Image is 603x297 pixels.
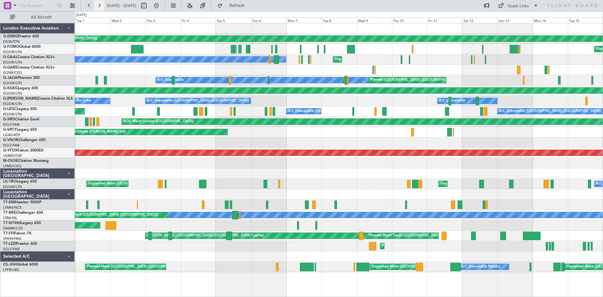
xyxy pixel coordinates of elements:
span: T7-BRE [3,211,16,215]
div: Sun 13 [497,17,533,23]
a: EGGW/LTN [3,50,22,54]
div: Quick Links [508,3,529,9]
a: LFMD/CEQ [3,164,21,168]
span: M-OUSE [3,159,18,163]
a: G-GAALCessna Citation XLS+ [3,55,55,59]
a: M-OUSECitation Mustang [3,159,49,163]
div: A/C Unavailable Malabo [461,262,500,272]
a: LFMN/NCE [3,205,22,210]
div: [PERSON_NAME] [GEOGRAPHIC_DATA] ([GEOGRAPHIC_DATA] Capital) [147,231,264,240]
div: Thu 3 [145,17,181,23]
div: A/C Unavailable [GEOGRAPHIC_DATA] ([GEOGRAPHIC_DATA]) [147,96,249,106]
a: T7-FFIFalcon 7X [3,232,31,235]
span: G-FOMO [3,45,19,49]
a: VHHH/HKG [3,236,22,241]
span: [DATE] - [DATE] [107,3,136,8]
span: Refresh [224,3,250,8]
a: EGGW/LTN [3,60,22,65]
span: G-GARE [3,66,18,69]
span: G-SIRS [3,118,15,121]
a: G-ENRGPraetor 600 [3,35,39,38]
a: DNMM/LOS [3,226,23,231]
div: Unplanned Maint [GEOGRAPHIC_DATA] ([GEOGRAPHIC_DATA]) [440,179,544,189]
div: Fri 11 [427,17,462,23]
div: Planned Maint Athens ([PERSON_NAME] Intl) [53,127,126,137]
div: Unplanned Maint [GEOGRAPHIC_DATA] ([GEOGRAPHIC_DATA]) [88,179,192,189]
span: G-KGKG [3,86,18,90]
div: No Crew [77,96,91,106]
a: G-[PERSON_NAME]Cessna Citation XLS [3,97,73,101]
a: G-YFOXFalcon 2000EX [3,149,44,152]
div: A/C Unavailable [GEOGRAPHIC_DATA] ([GEOGRAPHIC_DATA]) [499,107,601,116]
span: LX-TRO [3,180,17,184]
div: Fri 4 [181,17,216,23]
a: EGLF/FAB [3,143,19,148]
a: EGSS/STN [3,39,20,44]
a: G-VNORChallenger 650 [3,138,46,142]
span: G-VNOR [3,138,19,142]
a: LGAV/ATH [3,133,20,137]
div: A/C Unavailable [157,75,183,85]
span: G-LEGC [3,107,17,111]
a: EGGW/LTN [3,81,22,85]
a: G-SPCYLegacy 650 [3,128,37,132]
a: G-KGKGLegacy 600 [3,86,38,90]
a: T7-LZZIPraetor 600 [3,242,37,246]
div: Planned Maint [GEOGRAPHIC_DATA] ([GEOGRAPHIC_DATA]) [382,241,481,251]
div: Mon 14 [533,17,568,23]
a: T7-EMIHawker 900XP [3,201,41,204]
div: Mon 7 [286,17,322,23]
button: Quick Links [495,1,541,11]
span: T7-N1960 [3,221,21,225]
span: CS-JHH [3,263,17,267]
div: A/C Unavailable [GEOGRAPHIC_DATA] ([GEOGRAPHIC_DATA]) [288,107,390,116]
a: EGNR/CEG [3,70,22,75]
div: Tue 15 [568,17,603,23]
span: G-SPCY [3,128,17,132]
div: Thu 10 [392,17,427,23]
a: LX-TROLegacy 650 [3,180,37,184]
span: G-JAGA [3,76,18,80]
a: G-JAGAPhenom 300 [3,76,40,80]
a: T7-N1960Legacy 650 [3,221,41,225]
a: EGGW/LTN [3,91,22,96]
span: T7-EMI [3,201,15,204]
a: G-LEGCLegacy 600 [3,107,37,111]
span: G-[PERSON_NAME] [3,97,38,101]
a: EGLF/FAB [3,247,19,251]
div: Sat 12 [462,17,497,23]
a: UUMO/OSF [3,153,22,158]
div: Sat 5 [216,17,251,23]
a: EGLF/FAB [3,122,19,127]
button: Refresh [215,1,252,11]
span: G-YFOX [3,149,18,152]
a: CS-JHHGlobal 6000 [3,263,38,267]
span: T7-LZZI [3,242,16,246]
a: LFPB/LBG [3,267,19,272]
input: Trip Number [19,1,55,10]
a: T7-BREChallenger 604 [3,211,43,215]
div: Tue 1 [75,17,110,23]
a: EGGW/LTN [3,112,22,117]
a: G-FOMOGlobal 6000 [3,45,41,49]
div: Planned Maint [GEOGRAPHIC_DATA] ([GEOGRAPHIC_DATA]) [59,210,158,220]
a: LTBA/ISL [3,216,17,220]
div: Unplanned Maint [GEOGRAPHIC_DATA] ([GEOGRAPHIC_DATA]) [372,262,475,272]
div: A/C Unavailable [439,96,465,106]
span: T7-FFI [3,232,14,235]
span: G-GAAL [3,55,18,59]
div: [DATE] [76,13,87,18]
div: AOG Maint London ([GEOGRAPHIC_DATA]) [123,117,194,126]
a: EGGW/LTN [3,102,22,106]
div: Unplanned Maint [GEOGRAPHIC_DATA] ([GEOGRAPHIC_DATA]) [335,55,438,64]
a: EGGW/LTN [3,184,22,189]
span: All Aircraft [16,15,66,19]
div: Wed 9 [357,17,392,23]
span: G-ENRG [3,35,18,38]
div: Planned Maint Tianjin ([GEOGRAPHIC_DATA]) [369,231,442,240]
div: Planned Maint [GEOGRAPHIC_DATA] ([GEOGRAPHIC_DATA]) [87,262,186,272]
div: Sun 6 [251,17,286,23]
div: Tue 8 [322,17,357,23]
a: G-SIRSCitation Excel [3,118,39,121]
button: All Aircraft [7,12,68,22]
